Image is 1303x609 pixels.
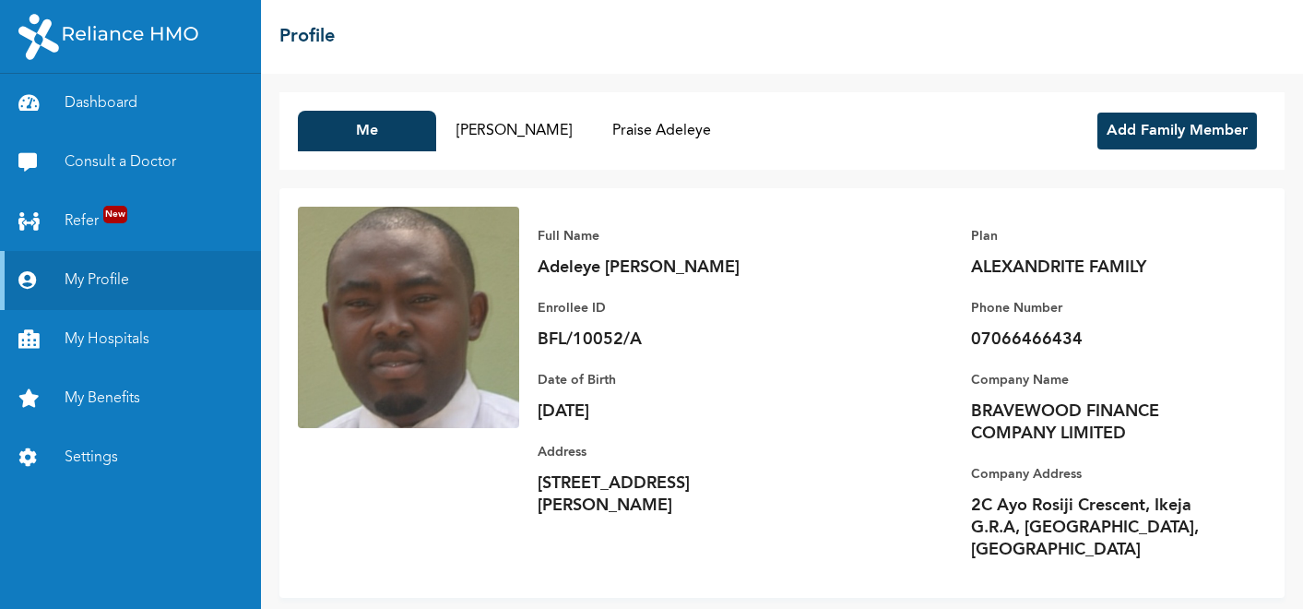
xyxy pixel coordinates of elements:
button: Me [298,111,436,151]
iframe: SalesIQ Chatwindow [938,17,1298,595]
p: Adeleye [PERSON_NAME] [538,257,796,279]
p: [STREET_ADDRESS][PERSON_NAME] [538,472,796,517]
button: Praise Adeleye [593,111,731,151]
p: [DATE] [538,400,796,423]
p: Full Name [538,225,796,247]
button: [PERSON_NAME] [445,111,584,151]
p: BFL/10052/A [538,328,796,351]
img: RelianceHMO's Logo [18,14,198,60]
h2: Profile [279,23,335,51]
p: Enrollee ID [538,297,796,319]
img: Enrollee [298,207,519,428]
span: New [103,206,127,223]
p: Address [538,441,796,463]
p: Date of Birth [538,369,796,391]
